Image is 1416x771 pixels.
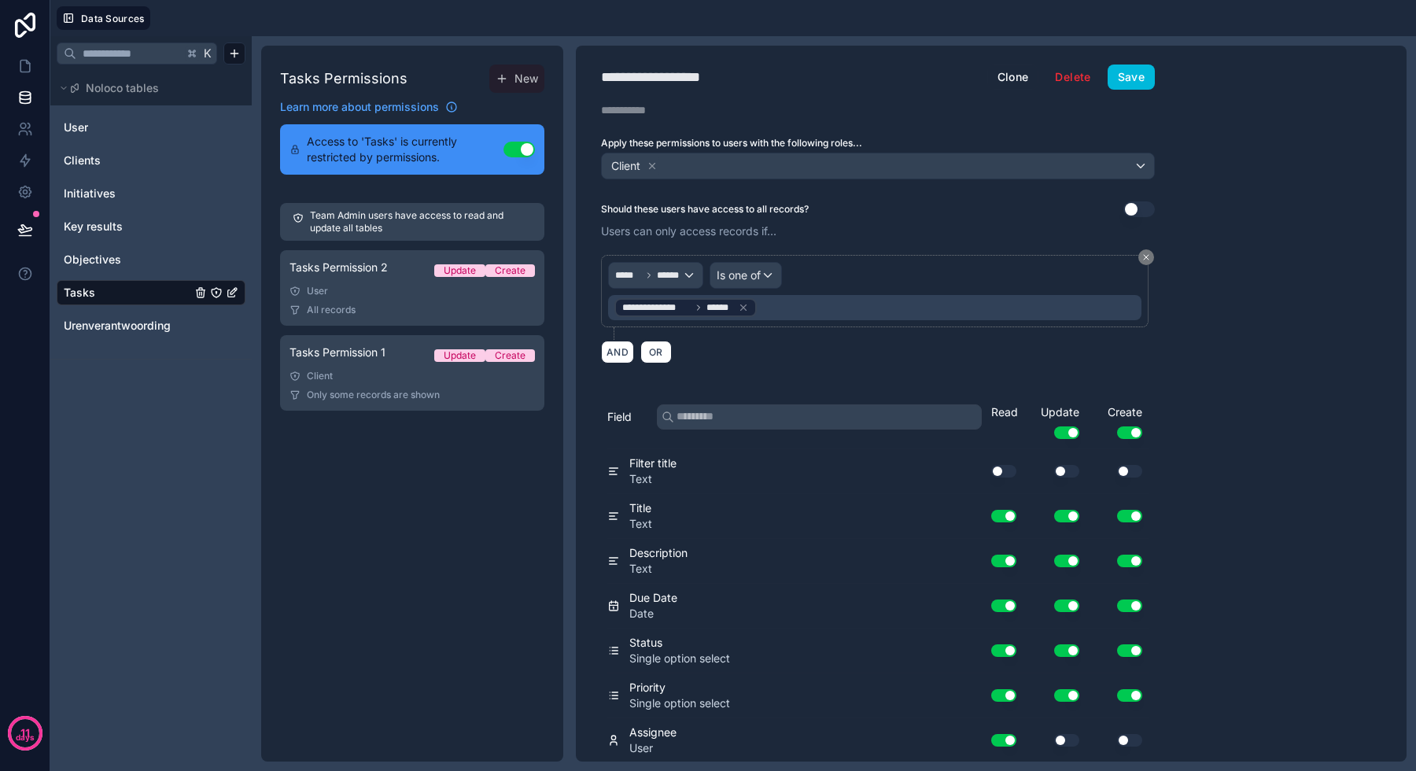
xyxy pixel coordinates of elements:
[57,247,245,272] div: Objectives
[629,590,677,606] span: Due Date
[289,370,535,382] div: Client
[57,6,150,30] button: Data Sources
[64,186,116,201] span: Initiatives
[64,252,121,267] span: Objectives
[64,219,123,234] span: Key results
[64,219,191,234] a: Key results
[307,304,356,316] span: All records
[64,318,191,334] a: Urenverantwoording
[289,285,535,297] div: User
[64,252,191,267] a: Objectives
[280,68,407,90] h1: Tasks Permissions
[629,516,652,532] span: Text
[601,203,809,216] label: Should these users have access to all records?
[1045,65,1101,90] button: Delete
[629,725,677,740] span: Assignee
[64,285,191,301] a: Tasks
[280,335,544,411] a: Tasks Permission 1UpdateCreateClientOnly some records are shown
[646,346,666,358] span: OR
[57,313,245,338] div: Urenverantwoording
[1086,404,1149,439] div: Create
[57,148,245,173] div: Clients
[289,345,385,360] span: Tasks Permission 1
[629,456,677,471] span: Filter title
[629,545,688,561] span: Description
[495,264,525,277] div: Create
[601,223,1155,239] p: Users can only access records if...
[20,725,30,741] p: 11
[601,153,1155,179] button: Client
[64,153,101,168] span: Clients
[57,214,245,239] div: Key results
[629,680,730,695] span: Priority
[86,80,159,96] span: Noloco tables
[629,740,677,756] span: User
[601,341,634,363] button: AND
[629,635,730,651] span: Status
[1108,65,1155,90] button: Save
[57,77,236,99] button: Noloco tables
[991,404,1023,420] div: Read
[514,71,538,87] span: New
[16,732,35,744] p: days
[57,181,245,206] div: Initiatives
[640,341,672,363] button: OR
[57,115,245,140] div: User
[64,186,191,201] a: Initiatives
[629,651,730,666] span: Single option select
[444,349,476,362] div: Update
[289,260,388,275] span: Tasks Permission 2
[81,13,145,24] span: Data Sources
[57,280,245,305] div: Tasks
[64,285,95,301] span: Tasks
[629,500,652,516] span: Title
[64,120,88,135] span: User
[629,561,688,577] span: Text
[987,65,1039,90] button: Clone
[202,48,213,59] span: K
[629,695,730,711] span: Single option select
[280,99,458,115] a: Learn more about permissions
[1023,404,1086,439] div: Update
[629,471,677,487] span: Text
[489,65,544,93] button: New
[307,134,503,165] span: Access to 'Tasks' is currently restricted by permissions.
[280,250,544,326] a: Tasks Permission 2UpdateCreateUserAll records
[64,318,171,334] span: Urenverantwoording
[607,409,632,425] span: Field
[601,137,1155,149] label: Apply these permissions to users with the following roles...
[307,389,440,401] span: Only some records are shown
[64,153,191,168] a: Clients
[717,267,761,283] span: Is one of
[611,158,640,174] span: Client
[310,209,532,234] p: Team Admin users have access to read and update all tables
[495,349,525,362] div: Create
[280,99,439,115] span: Learn more about permissions
[64,120,191,135] a: User
[629,606,677,622] span: Date
[444,264,476,277] div: Update
[710,262,782,289] button: Is one of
